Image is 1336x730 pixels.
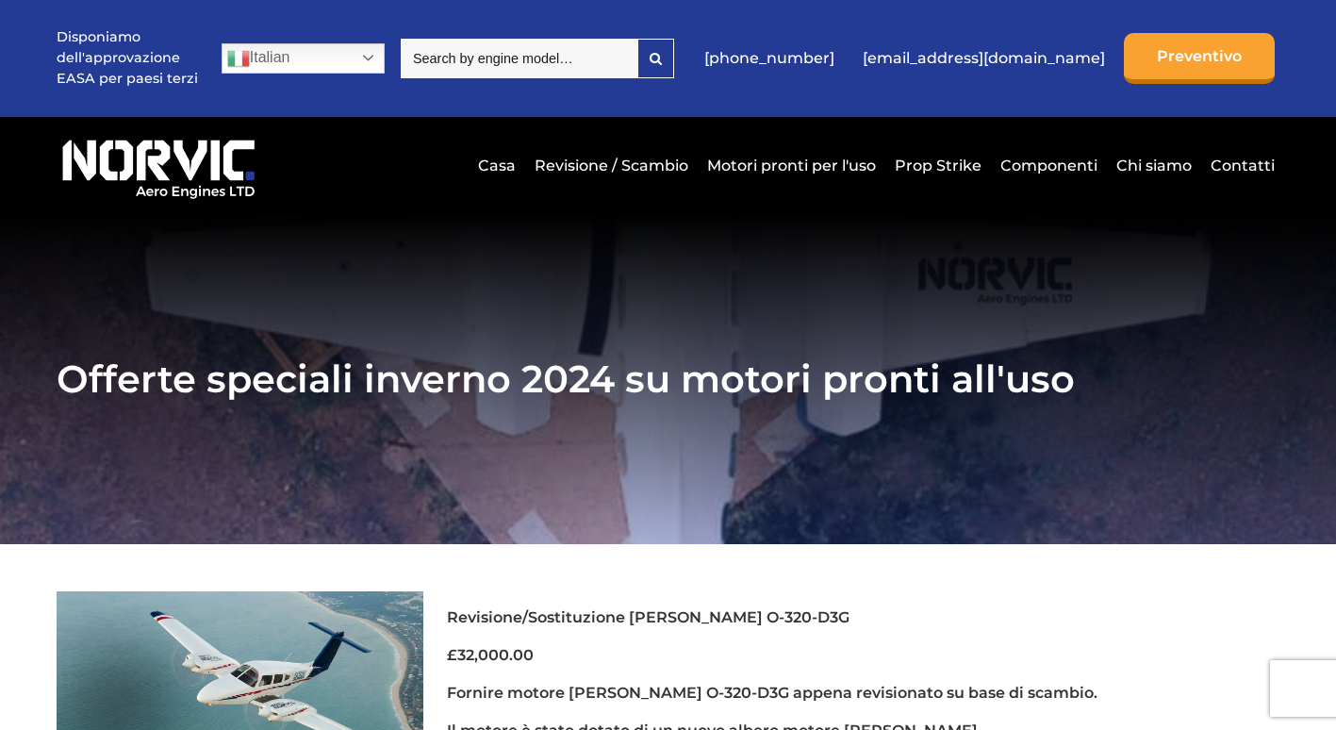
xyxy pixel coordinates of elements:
strong: £32,000.00 [447,646,534,664]
a: Preventivo [1124,33,1275,84]
strong: Revisione/Sostituzione [PERSON_NAME] O-320-D3G [447,608,849,626]
a: Componenti [996,142,1102,189]
a: Casa [473,142,520,189]
strong: Fornire motore [PERSON_NAME] O-320-D3G appena revisionato su base di scambio. [447,684,1097,702]
p: Disponiamo dell'approvazione EASA per paesi terzi [57,27,198,89]
input: Search by engine model… [401,39,637,78]
img: it [227,47,250,70]
a: Motori pronti per l'uso [702,142,881,189]
a: [EMAIL_ADDRESS][DOMAIN_NAME] [853,35,1114,81]
h1: Offerte speciali inverno 2024 su motori pronti all'uso [57,356,1280,402]
a: Prop Strike [890,142,986,189]
a: Revisione / Scambio [530,142,693,189]
a: Chi siamo [1112,142,1196,189]
img: Logo di Norvic Aero Engines [57,131,260,200]
a: Italian [222,43,385,74]
a: [PHONE_NUMBER] [695,35,844,81]
a: Contatti [1206,142,1275,189]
